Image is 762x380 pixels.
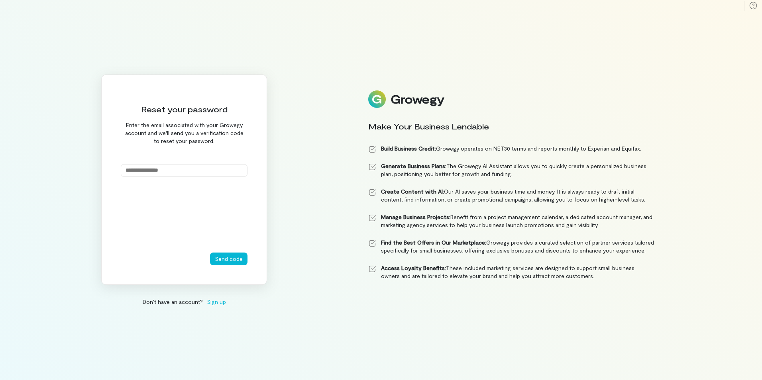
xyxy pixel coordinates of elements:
[368,239,654,255] li: Growegy provides a curated selection of partner services tailored specifically for small business...
[368,264,654,280] li: These included marketing services are designed to support small business owners and are tailored ...
[207,298,226,306] span: Sign up
[368,162,654,178] li: The Growegy AI Assistant allows you to quickly create a personalized business plan, positioning y...
[368,90,386,108] img: Logo
[121,121,247,145] div: Enter the email associated with your Growegy account and we'll send you a verification code to re...
[381,214,450,220] strong: Manage Business Projects:
[368,213,654,229] li: Benefit from a project management calendar, a dedicated account manager, and marketing agency ser...
[381,145,436,152] strong: Build Business Credit:
[368,121,654,132] div: Make Your Business Lendable
[381,188,444,195] strong: Create Content with AI:
[381,239,486,246] strong: Find the Best Offers in Our Marketplace:
[368,145,654,153] li: Growegy operates on NET30 terms and reports monthly to Experian and Equifax.
[101,298,267,306] div: Don’t have an account?
[210,253,247,265] button: Send code
[391,92,444,106] div: Growegy
[368,188,654,204] li: Our AI saves your business time and money. It is always ready to draft initial content, find info...
[381,264,446,271] strong: Access Loyalty Benefits:
[121,104,247,115] div: Reset your password
[381,163,446,169] strong: Generate Business Plans:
